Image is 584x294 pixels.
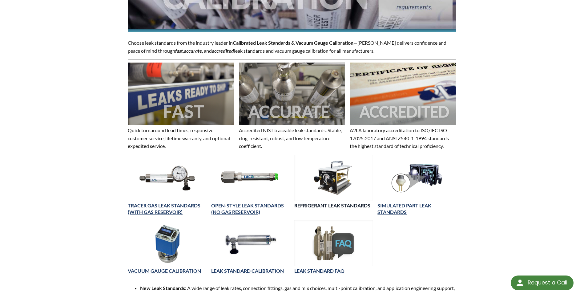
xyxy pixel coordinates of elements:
[350,63,456,125] img: Image showing the word ACCREDITED overlaid on it
[294,155,373,201] img: Refrigerant Leak Standard image
[128,155,206,201] img: Calibrated Leak Standard with Gauge
[528,276,567,290] div: Request a Call
[211,155,290,201] img: Open-Style Leak Standard
[377,155,456,201] img: Simulated Part Leak Standard image
[128,39,456,55] p: Choose leak standards from the industry leader in —[PERSON_NAME] delivers confidence and peace of...
[128,63,234,125] img: Image showing the word FAST overlaid on it
[239,126,345,150] p: Accredited NIST traceable leak standards. Stable, clog-resistant, robust, and low temperature coe...
[294,268,344,274] a: LEAK STANDARD FAQ
[294,220,373,266] img: FAQ image showing leak standard examples
[140,285,185,291] strong: New Leak Standards
[128,202,200,215] a: TRACER GAS LEAK STANDARDS (WITH GAS RESERVOIR)
[233,40,353,46] strong: Calibrated Leak Standards & Vacuum Gauge Calibration
[239,63,345,125] img: Image showing the word ACCURATE overlaid on it
[294,202,370,208] a: REFRIGERANT LEAK STANDARDS
[128,220,206,266] img: Vacuum Gauge Calibration image
[211,220,290,266] img: Leak Standard Calibration image
[211,268,284,274] a: LEAK STANDARD CALIBRATION
[212,48,234,54] em: accredited
[377,202,431,215] a: SIMULATED PART LEAK STANDARDS
[511,276,574,290] div: Request a Call
[128,268,201,274] a: VACUUM GAUGE CALIBRATION
[350,126,456,150] p: A2LA laboratory accreditation to ISO/IEC ISO 17025:2017 and ANSI Z540-1-1994 standards—the highes...
[175,48,183,54] em: fast
[184,48,202,54] strong: accurate
[515,278,525,288] img: round button
[128,126,234,150] p: Quick turnaround lead times, responsive customer service, lifetime warranty, and optional expedit...
[211,202,284,215] a: OPEN-STYLE LEAK STANDARDS (NO GAS RESERVOIR)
